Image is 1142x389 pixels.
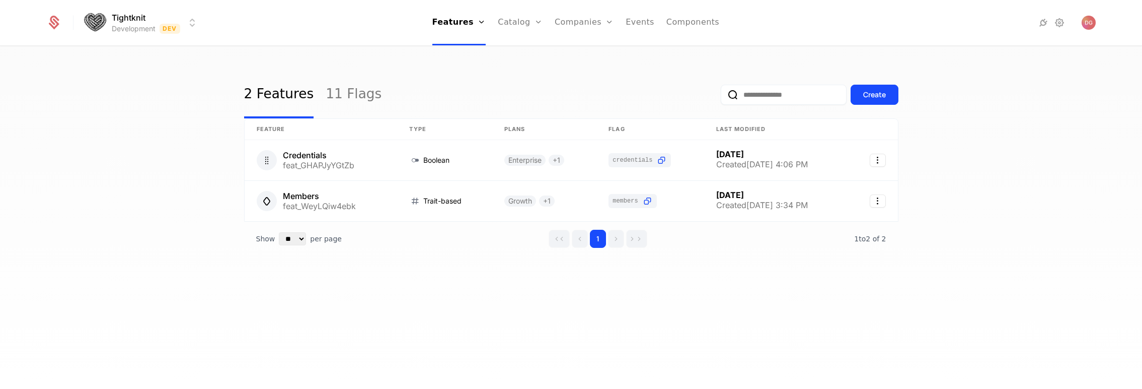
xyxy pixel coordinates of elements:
[1082,16,1096,30] img: Danny Gomes
[245,119,398,140] th: Feature
[244,222,898,256] div: Table pagination
[854,235,886,243] span: 2
[326,71,382,118] a: 11 Flags
[596,119,704,140] th: Flag
[310,234,342,244] span: per page
[590,230,606,248] button: Go to page 1
[83,11,107,35] img: Tightknit
[160,24,180,34] span: Dev
[256,234,275,244] span: Show
[86,12,198,34] button: Select environment
[626,230,647,248] button: Go to last page
[870,194,886,208] button: Select action
[549,230,647,248] div: Page navigation
[704,119,848,140] th: Last Modified
[870,154,886,167] button: Select action
[608,230,624,248] button: Go to next page
[492,119,596,140] th: Plans
[1053,17,1065,29] a: Settings
[863,90,886,100] div: Create
[572,230,588,248] button: Go to previous page
[279,232,306,245] select: Select page size
[244,71,314,118] a: 2 Features
[397,119,492,140] th: Type
[549,230,570,248] button: Go to first page
[851,85,898,105] button: Create
[112,24,156,34] div: Development
[112,12,145,24] span: Tightknit
[854,235,881,243] span: 1 to 2 of
[1037,17,1049,29] a: Integrations
[1082,16,1096,30] button: Open user button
